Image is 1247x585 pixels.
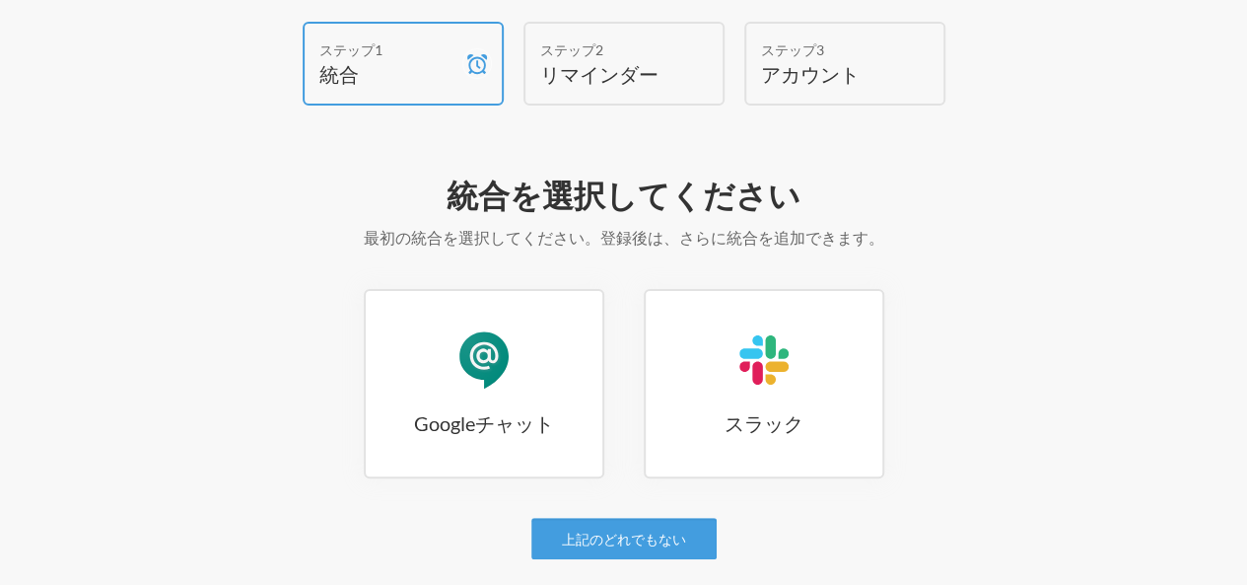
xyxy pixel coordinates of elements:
font: スラック [725,411,803,435]
font: Googleチャット [414,411,554,435]
font: リマインダー [540,62,658,86]
font: アカウント [761,62,860,86]
font: ステップ1 [319,41,382,58]
font: 最初の統合を選択してください。登録後は、さらに統合を追加できます。 [364,228,884,247]
font: ステップ2 [540,41,603,58]
font: 統合を選択してください [447,176,800,214]
font: ステップ3 [761,41,824,58]
font: 上記のどれでもない [562,531,686,548]
font: 統合 [319,62,359,86]
a: 上記のどれでもない [531,518,717,559]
